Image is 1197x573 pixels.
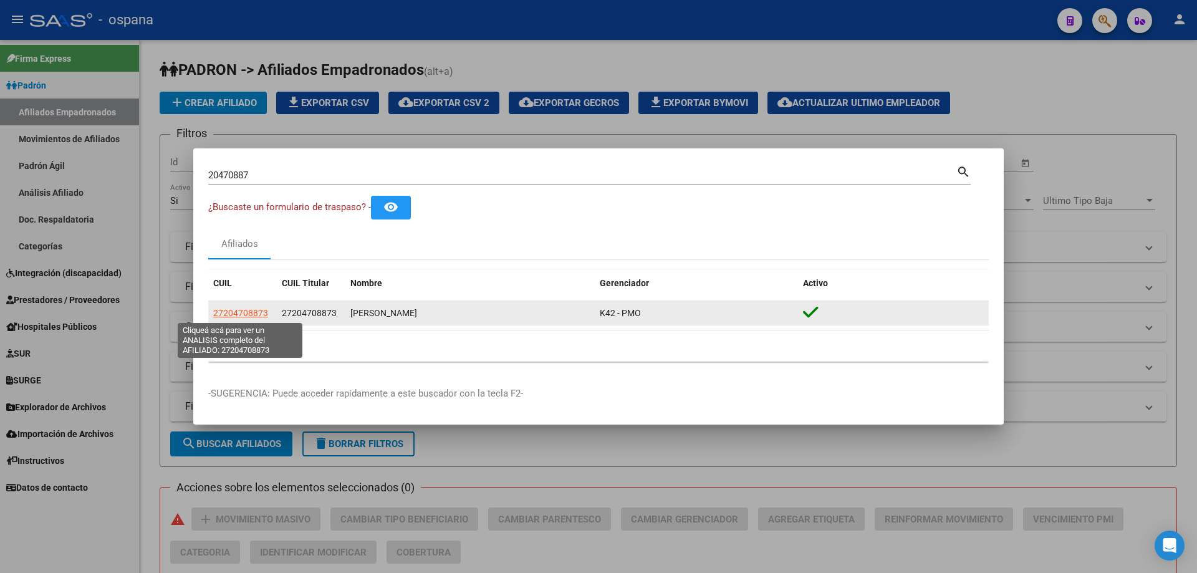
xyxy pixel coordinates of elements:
[350,306,590,320] div: [PERSON_NAME]
[208,201,371,213] span: ¿Buscaste un formulario de traspaso? -
[345,270,595,297] datatable-header-cell: Nombre
[208,330,989,362] div: 1 total
[213,308,268,318] span: 27204708873
[956,163,971,178] mat-icon: search
[208,270,277,297] datatable-header-cell: CUIL
[383,200,398,214] mat-icon: remove_red_eye
[350,278,382,288] span: Nombre
[600,278,649,288] span: Gerenciador
[803,278,828,288] span: Activo
[282,308,337,318] span: 27204708873
[221,237,258,251] div: Afiliados
[595,270,798,297] datatable-header-cell: Gerenciador
[282,278,329,288] span: CUIL Titular
[208,387,989,401] p: -SUGERENCIA: Puede acceder rapidamente a este buscador con la tecla F2-
[600,308,641,318] span: K42 - PMO
[277,270,345,297] datatable-header-cell: CUIL Titular
[1155,531,1185,561] div: Open Intercom Messenger
[798,270,989,297] datatable-header-cell: Activo
[213,278,232,288] span: CUIL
